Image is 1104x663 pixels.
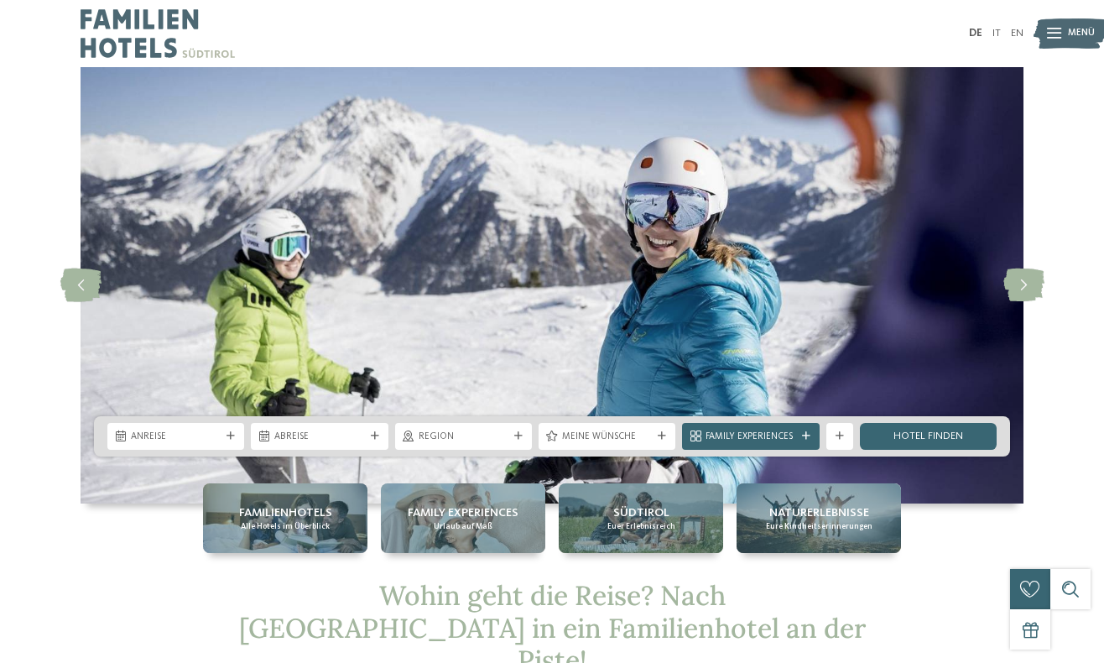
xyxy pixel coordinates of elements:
[1068,27,1095,40] span: Menü
[203,483,367,553] a: Familienhotel an der Piste = Spaß ohne Ende Familienhotels Alle Hotels im Überblick
[434,521,492,532] span: Urlaub auf Maß
[274,431,364,444] span: Abreise
[81,67,1023,504] img: Familienhotel an der Piste = Spaß ohne Ende
[408,504,518,521] span: Family Experiences
[769,504,869,521] span: Naturerlebnisse
[562,431,652,444] span: Meine Wünsche
[766,521,872,532] span: Eure Kindheitserinnerungen
[737,483,901,553] a: Familienhotel an der Piste = Spaß ohne Ende Naturerlebnisse Eure Kindheitserinnerungen
[992,28,1001,39] a: IT
[969,28,982,39] a: DE
[1011,28,1023,39] a: EN
[559,483,723,553] a: Familienhotel an der Piste = Spaß ohne Ende Südtirol Euer Erlebnisreich
[860,423,997,450] a: Hotel finden
[613,504,669,521] span: Südtirol
[607,521,675,532] span: Euer Erlebnisreich
[241,521,330,532] span: Alle Hotels im Überblick
[381,483,545,553] a: Familienhotel an der Piste = Spaß ohne Ende Family Experiences Urlaub auf Maß
[239,504,332,521] span: Familienhotels
[706,431,795,444] span: Family Experiences
[419,431,508,444] span: Region
[131,431,221,444] span: Anreise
